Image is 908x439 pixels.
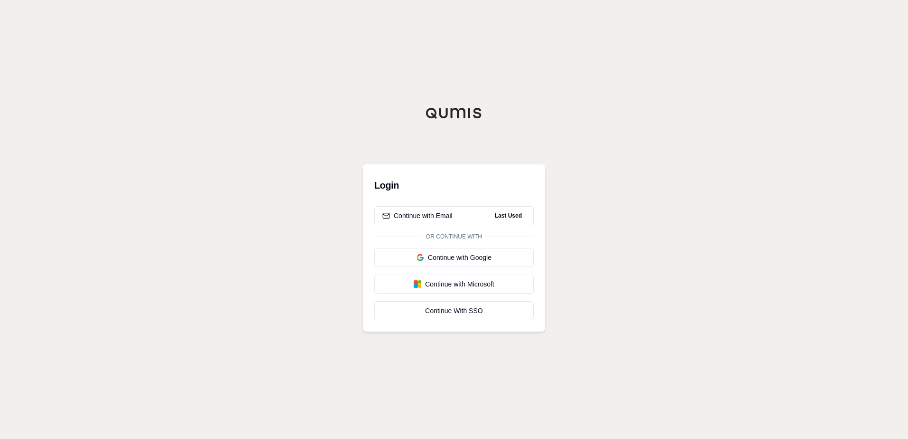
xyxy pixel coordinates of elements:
div: Continue with Google [382,253,526,262]
div: Continue with Microsoft [382,279,526,289]
button: Continue with EmailLast Used [374,206,534,225]
img: Qumis [426,107,482,119]
a: Continue With SSO [374,301,534,320]
span: Or continue with [422,233,486,240]
span: Last Used [491,210,526,221]
div: Continue with Email [382,211,453,220]
div: Continue With SSO [382,306,526,315]
button: Continue with Microsoft [374,275,534,294]
button: Continue with Google [374,248,534,267]
h3: Login [374,176,534,195]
